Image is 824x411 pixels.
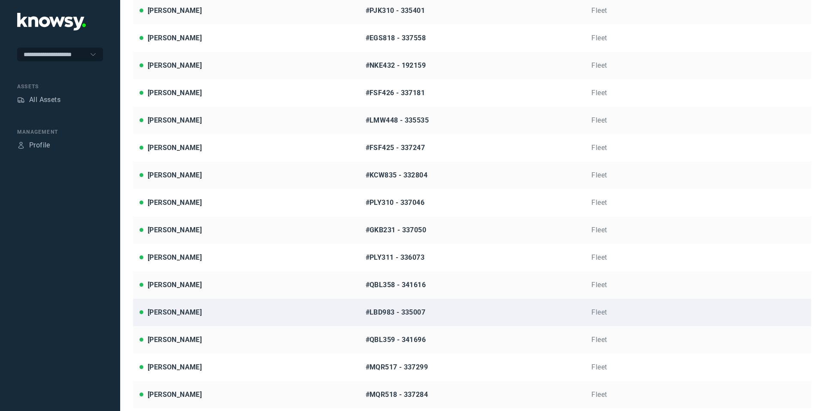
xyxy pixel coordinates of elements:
div: Fleet [591,170,805,180]
div: [PERSON_NAME] [148,307,202,318]
div: Profile [17,141,25,149]
a: [PERSON_NAME]#EGS818 - 337558Fleet [133,24,811,52]
div: Fleet [591,307,805,318]
div: Fleet [591,6,805,16]
div: Fleet [591,115,805,126]
div: [PERSON_NAME] [148,6,202,16]
a: [PERSON_NAME]#FSF426 - 337181Fleet [133,79,811,107]
img: Application Logo [17,13,86,30]
div: [PERSON_NAME] [148,170,202,180]
div: Fleet [591,280,805,290]
div: [PERSON_NAME] [148,335,202,345]
div: Fleet [591,252,805,263]
a: ProfileProfile [17,140,50,150]
a: [PERSON_NAME]#PLY310 - 337046Fleet [133,189,811,216]
div: Fleet [591,143,805,153]
a: [PERSON_NAME]#LBD983 - 335007Fleet [133,299,811,326]
div: Fleet [591,60,805,71]
div: #MQR517 - 337299 [366,362,579,372]
div: Fleet [591,225,805,235]
a: [PERSON_NAME]#GKB231 - 337050Fleet [133,216,811,244]
a: [PERSON_NAME]#NKE432 - 192159Fleet [133,52,811,79]
div: #PLY310 - 337046 [366,198,579,208]
div: #PLY311 - 336073 [366,252,579,263]
div: [PERSON_NAME] [148,60,202,71]
div: #EGS818 - 337558 [366,33,579,43]
div: [PERSON_NAME] [148,390,202,400]
div: Fleet [591,198,805,208]
div: #QBL358 - 341616 [366,280,579,290]
div: [PERSON_NAME] [148,33,202,43]
a: [PERSON_NAME]#MQR518 - 337284Fleet [133,381,811,408]
div: [PERSON_NAME] [148,115,202,126]
div: #KCW835 - 332804 [366,170,579,180]
div: [PERSON_NAME] [148,143,202,153]
div: Assets [17,96,25,104]
div: Assets [17,83,103,90]
div: #FSF425 - 337247 [366,143,579,153]
a: [PERSON_NAME]#FSF425 - 337247Fleet [133,134,811,162]
a: [PERSON_NAME]#QBL358 - 341616Fleet [133,271,811,299]
div: #QBL359 - 341696 [366,335,579,345]
div: [PERSON_NAME] [148,225,202,235]
a: [PERSON_NAME]#PLY311 - 336073Fleet [133,244,811,271]
div: Fleet [591,88,805,98]
a: [PERSON_NAME]#LMW448 - 335535Fleet [133,107,811,134]
div: #FSF426 - 337181 [366,88,579,98]
div: #PJK310 - 335401 [366,6,579,16]
div: [PERSON_NAME] [148,88,202,98]
div: [PERSON_NAME] [148,198,202,208]
div: #NKE432 - 192159 [366,60,579,71]
div: [PERSON_NAME] [148,252,202,263]
div: Profile [29,140,50,150]
div: #LBD983 - 335007 [366,307,579,318]
div: All Assets [29,95,61,105]
a: [PERSON_NAME]#MQR517 - 337299Fleet [133,354,811,381]
div: Fleet [591,335,805,345]
div: #MQR518 - 337284 [366,390,579,400]
div: Fleet [591,362,805,372]
div: [PERSON_NAME] [148,280,202,290]
div: Fleet [591,390,805,400]
div: #GKB231 - 337050 [366,225,579,235]
div: Fleet [591,33,805,43]
div: #LMW448 - 335535 [366,115,579,126]
div: Management [17,128,103,136]
div: [PERSON_NAME] [148,362,202,372]
a: [PERSON_NAME]#QBL359 - 341696Fleet [133,326,811,354]
a: AssetsAll Assets [17,95,61,105]
a: [PERSON_NAME]#KCW835 - 332804Fleet [133,162,811,189]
